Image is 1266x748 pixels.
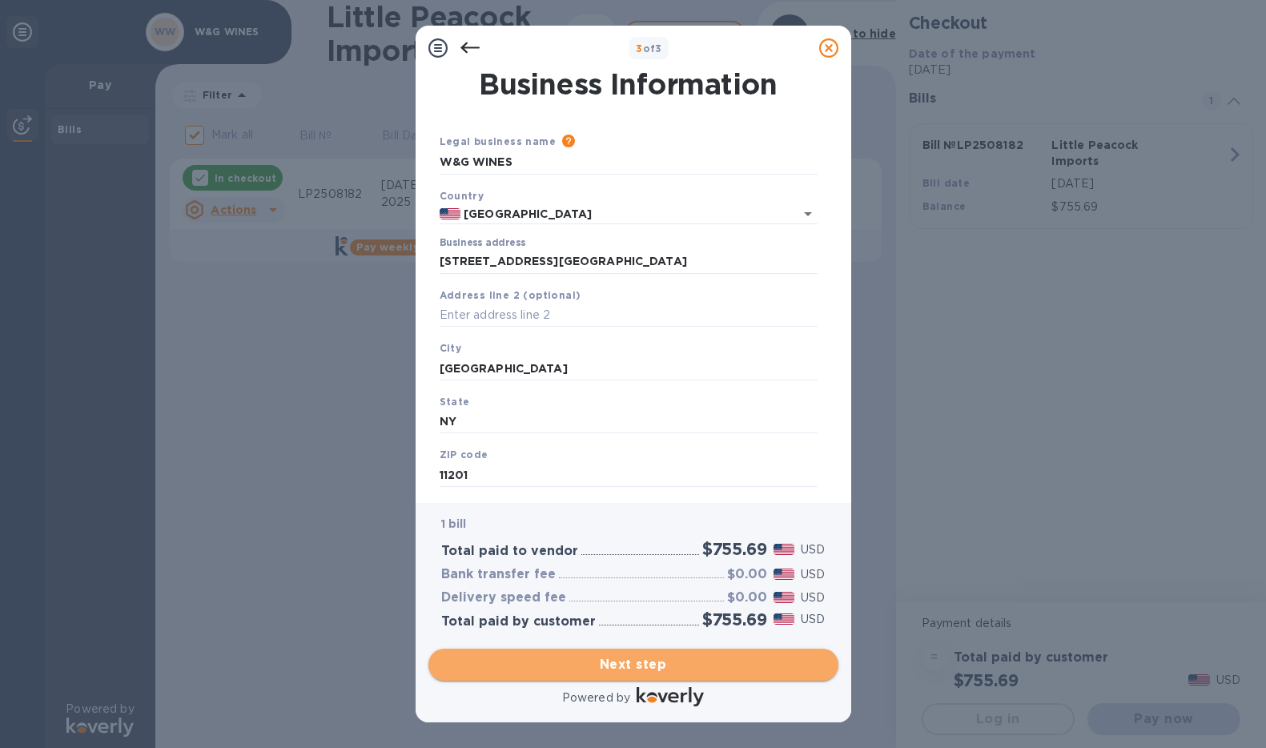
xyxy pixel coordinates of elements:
[702,539,767,559] h2: $755.69
[797,203,819,225] button: Open
[441,655,826,674] span: Next step
[774,544,795,555] img: USD
[441,614,596,629] h3: Total paid by customer
[801,541,825,558] p: USD
[441,517,467,530] b: 1 bill
[440,190,484,202] b: Country
[440,356,818,380] input: Enter city
[801,611,825,628] p: USD
[727,590,767,605] h3: $0.00
[440,410,818,434] input: Enter state
[440,396,470,408] b: State
[440,289,581,301] b: Address line 2 (optional)
[440,135,557,147] b: Legal business name
[702,609,767,629] h2: $755.69
[440,448,488,460] b: ZIP code
[440,151,818,175] input: Enter legal business name
[441,544,578,559] h3: Total paid to vendor
[801,566,825,583] p: USD
[801,589,825,606] p: USD
[441,590,566,605] h3: Delivery speed fee
[727,567,767,582] h3: $0.00
[440,250,818,274] input: Enter address
[436,67,821,101] h1: Business Information
[562,690,630,706] p: Powered by
[774,613,795,625] img: USD
[774,592,795,603] img: USD
[460,204,772,224] input: Select country
[440,463,818,487] input: Enter ZIP code
[440,208,461,219] img: US
[441,567,556,582] h3: Bank transfer fee
[637,687,704,706] img: Logo
[428,649,838,681] button: Next step
[636,42,662,54] b: of 3
[636,42,642,54] span: 3
[440,239,525,248] label: Business address
[440,304,818,328] input: Enter address line 2
[440,342,462,354] b: City
[774,569,795,580] img: USD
